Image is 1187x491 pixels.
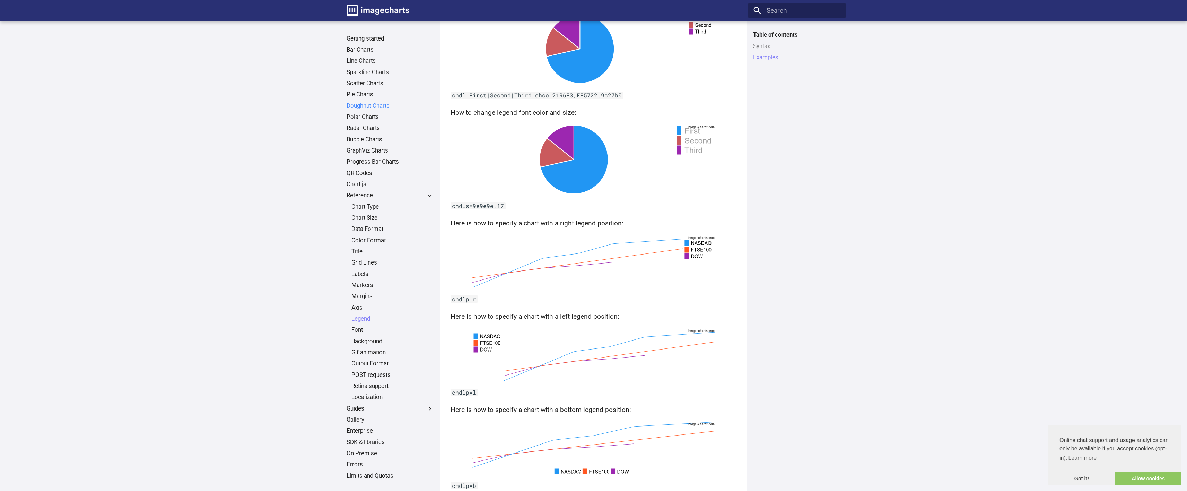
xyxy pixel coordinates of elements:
input: Search [748,3,846,18]
a: allow cookies [1115,472,1181,486]
a: Labels [351,270,434,278]
a: Back to Top [10,9,37,15]
a: Font [351,326,434,334]
p: Here is how to specify a chart with a left legend position: [451,311,737,322]
a: Getting started [347,35,434,43]
a: On Premise [347,450,434,457]
a: Scatter Charts [347,80,434,87]
a: Color Format [351,237,434,244]
code: chdlp=b [451,482,478,489]
code: chdlp=l [451,389,478,396]
label: Table of contents [748,31,846,39]
nav: Reference [347,203,434,401]
a: Line Charts [347,57,434,65]
img: chart [472,14,715,84]
a: Image-Charts documentation [343,2,412,20]
a: Progress Bar Charts [347,158,434,166]
a: Polar Charts [347,113,434,121]
a: Title [351,248,434,256]
a: QR Codes [347,170,434,177]
a: dismiss cookie message [1048,472,1115,486]
a: Markers [351,282,434,289]
a: Margins [351,293,434,300]
img: logo [347,5,409,16]
a: Output Format [351,360,434,368]
a: learn more about cookies [1067,453,1098,463]
a: Limits and Quotas [347,472,434,480]
a: SDK & libraries [347,439,434,446]
p: Here is how to specify a chart with a bottom legend position: [451,405,737,415]
a: Chart.js [347,181,434,188]
code: chdl=First|Second|Third chco=2196F3,FF5722,9c27b0 [451,92,624,99]
a: Bubble Charts [347,136,434,144]
a: Localization [351,394,434,401]
img: a [472,235,715,287]
a: Gif animation [351,349,434,356]
a: Chart Size [351,214,434,222]
code: chdlp=r [451,295,478,303]
a: Enterprise [347,427,434,435]
label: Guides [347,405,434,413]
a: Retina support [351,382,434,390]
span: Online chat support and usage analytics can only be available if you accept cookies (opt-in). [1059,436,1170,463]
a: Examples [753,54,840,61]
a: Data Format [351,225,434,233]
a: Syntax [10,15,26,21]
div: Outline [3,3,101,9]
p: Here is how to specify a chart with a right legend position: [451,218,737,229]
a: GraphViz Charts [347,147,434,155]
a: Background [351,338,434,345]
a: Doughnut Charts [347,102,434,110]
a: Chart Type [351,203,434,211]
img: a [472,422,715,474]
h3: Style [3,34,101,42]
label: Reference [347,192,434,199]
p: How to change legend font color and size: [451,107,737,118]
a: Legend [351,315,434,323]
img: chart [472,125,715,194]
a: Pie Charts [347,91,434,98]
a: Examples [10,21,32,27]
a: Syntax [753,43,840,50]
a: Axis [351,304,434,312]
a: Sparkline Charts [347,69,434,76]
code: chdls=9e9e9e,17 [451,202,506,209]
div: cookieconsent [1048,425,1181,485]
nav: Table of contents [748,31,846,61]
a: Bar Charts [347,46,434,54]
img: a [472,329,715,381]
a: Radar Charts [347,124,434,132]
a: POST requests [351,371,434,379]
a: Grid Lines [351,259,434,267]
a: Errors [347,461,434,468]
a: Gallery [347,416,434,424]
